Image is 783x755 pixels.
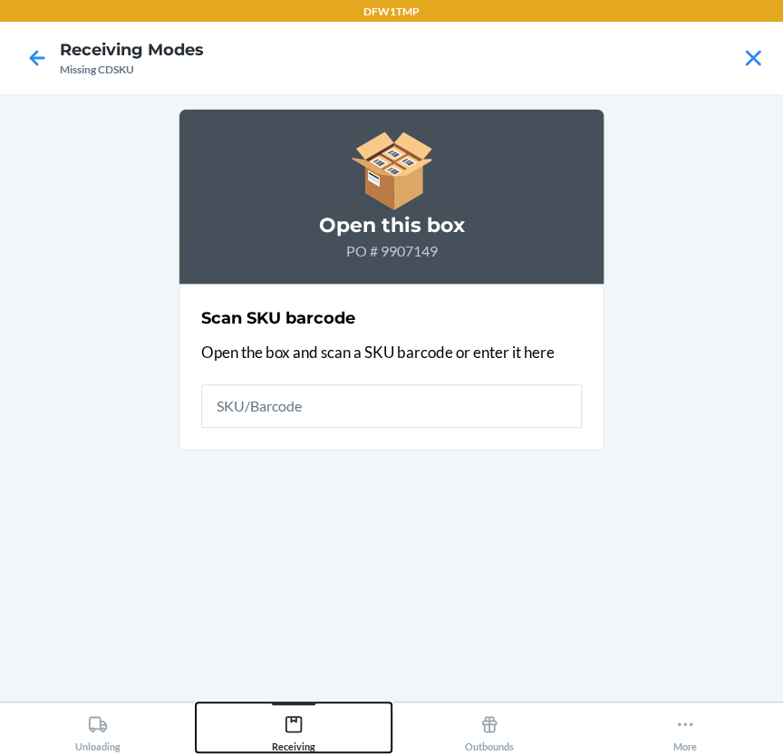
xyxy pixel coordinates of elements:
button: Outbounds [391,702,587,752]
div: Missing CDSKU [60,62,204,78]
p: Open the box and scan a SKU barcode or enter it here [201,341,582,364]
div: Outbounds [465,707,514,752]
div: Unloading [75,707,121,752]
p: PO # 9907149 [201,240,582,262]
h4: Receiving Modes [60,38,204,62]
button: More [587,702,783,752]
button: Receiving [196,702,391,752]
h3: Open this box [201,211,582,240]
h2: Scan SKU barcode [201,306,355,330]
div: Receiving [272,707,315,752]
div: More [673,707,697,752]
input: SKU/Barcode [201,384,582,428]
p: DFW1TMP [363,4,420,20]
